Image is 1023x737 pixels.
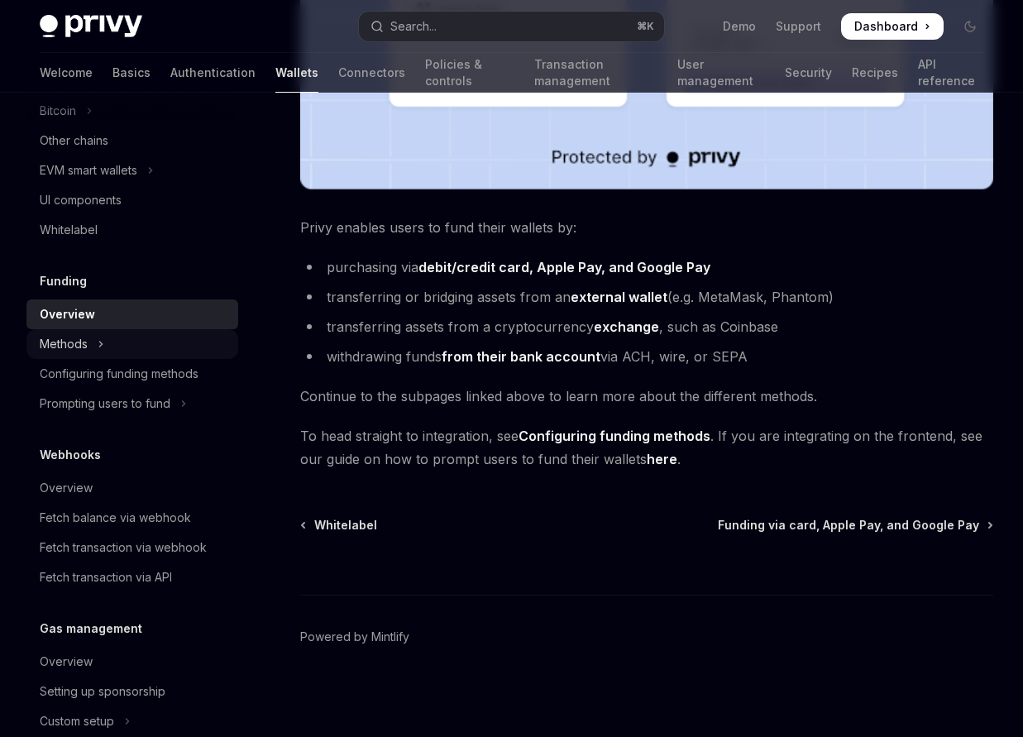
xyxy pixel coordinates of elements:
div: EVM smart wallets [40,160,137,180]
a: Policies & controls [425,53,514,93]
a: Overview [26,299,238,329]
a: here [647,451,677,468]
div: Whitelabel [40,220,98,240]
a: Other chains [26,126,238,156]
a: Basics [112,53,151,93]
a: Recipes [852,53,898,93]
a: Support [776,18,821,35]
button: Toggle Custom setup section [26,706,238,736]
h5: Webhooks [40,445,101,465]
div: Configuring funding methods [40,364,198,384]
div: Fetch balance via webhook [40,508,191,528]
div: Overview [40,652,93,672]
a: Authentication [170,53,256,93]
div: Overview [40,478,93,498]
a: Dashboard [841,13,944,40]
a: Whitelabel [26,215,238,245]
li: withdrawing funds via ACH, wire, or SEPA [300,345,993,368]
a: Configuring funding methods [519,428,710,445]
a: Overview [26,473,238,503]
h5: Funding [40,271,87,291]
a: from their bank account [442,348,600,366]
div: Other chains [40,131,108,151]
a: Transaction management [534,53,657,93]
div: Fetch transaction via API [40,567,172,587]
a: Wallets [275,53,318,93]
h5: Gas management [40,619,142,639]
a: debit/credit card, Apple Pay, and Google Pay [418,259,710,276]
div: Custom setup [40,711,114,731]
a: Configuring funding methods [26,359,238,389]
a: Security [785,53,832,93]
a: Whitelabel [302,517,377,534]
a: Setting up sponsorship [26,677,238,706]
strong: debit/credit card, Apple Pay, and Google Pay [418,259,710,275]
span: Funding via card, Apple Pay, and Google Pay [718,517,979,534]
strong: exchange [594,318,659,335]
span: Dashboard [854,18,918,35]
a: Powered by Mintlify [300,629,409,645]
div: Fetch transaction via webhook [40,538,207,558]
div: Methods [40,334,88,354]
img: dark logo [40,15,142,38]
a: Overview [26,647,238,677]
span: ⌘ K [637,20,654,33]
button: Open search [359,12,665,41]
a: Demo [723,18,756,35]
span: Whitelabel [314,517,377,534]
a: UI components [26,185,238,215]
div: Prompting users to fund [40,394,170,414]
button: Toggle Methods section [26,329,238,359]
a: Connectors [338,53,405,93]
a: Welcome [40,53,93,93]
button: Toggle EVM smart wallets section [26,156,238,185]
a: Fetch balance via webhook [26,503,238,533]
button: Toggle Prompting users to fund section [26,389,238,419]
div: Search... [390,17,437,36]
li: transferring assets from a cryptocurrency , such as Coinbase [300,315,993,338]
span: Privy enables users to fund their wallets by: [300,216,993,239]
button: Toggle dark mode [957,13,983,40]
a: Funding via card, Apple Pay, and Google Pay [718,517,992,534]
a: Fetch transaction via webhook [26,533,238,562]
div: Overview [40,304,95,324]
a: Fetch transaction via API [26,562,238,592]
a: User management [677,53,765,93]
div: UI components [40,190,122,210]
div: Setting up sponsorship [40,682,165,701]
a: external wallet [571,289,667,306]
a: exchange [594,318,659,336]
li: transferring or bridging assets from an (e.g. MetaMask, Phantom) [300,285,993,309]
span: To head straight to integration, see . If you are integrating on the frontend, see our guide on h... [300,424,993,471]
span: Continue to the subpages linked above to learn more about the different methods. [300,385,993,408]
a: API reference [918,53,983,93]
strong: external wallet [571,289,667,305]
li: purchasing via [300,256,993,279]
